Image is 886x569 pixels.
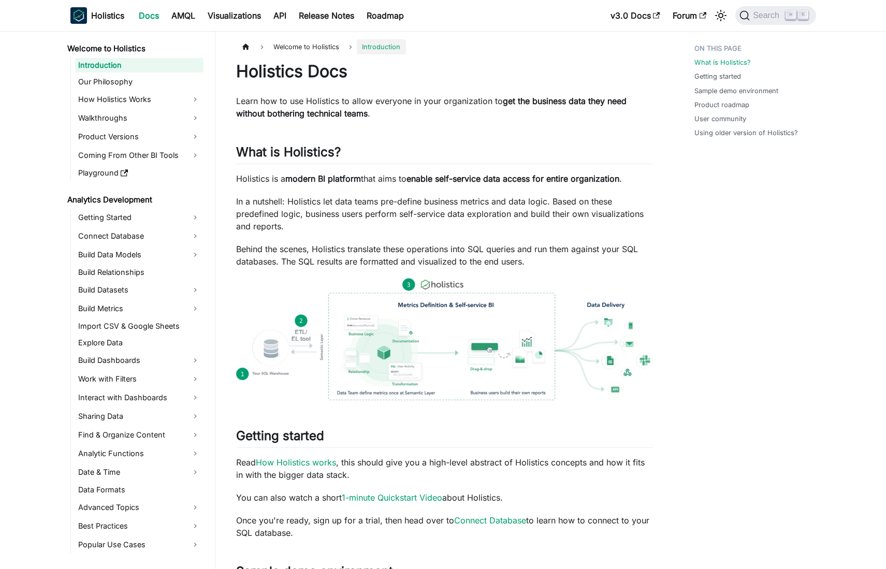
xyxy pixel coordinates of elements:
h2: What is Holistics? [236,144,653,164]
a: Sharing Data [75,408,204,425]
a: Our Philosophy [75,75,204,89]
p: Learn how to use Holistics to allow everyone in your organization to . [236,95,653,120]
a: Getting Started [75,209,204,226]
a: Coming From Other BI Tools [75,147,204,164]
h1: Holistics Docs [236,61,653,82]
a: v3.0 Docs [604,7,666,24]
h2: Getting started [236,428,653,448]
a: Work with Filters [75,371,204,387]
span: Welcome to Holistics [268,39,344,54]
a: API [267,7,293,24]
a: Home page [236,39,256,54]
a: Analytic Functions [75,445,204,462]
b: Holistics [91,9,124,22]
a: How Holistics works [256,457,336,468]
button: Search (Command+K) [735,6,816,25]
a: Data Formats [75,483,204,497]
a: What is Holistics? [694,57,751,67]
a: Product Versions [75,128,204,145]
a: Docs [133,7,165,24]
a: Build Datasets [75,282,204,298]
p: Holistics is a that aims to . [236,172,653,185]
p: In a nutshell: Holistics let data teams pre-define business metrics and data logic. Based on thes... [236,195,653,232]
p: Behind the scenes, Holistics translate these operations into SQL queries and run them against you... [236,243,653,268]
a: Roadmap [360,7,410,24]
a: Analytics Development [64,193,204,207]
p: You can also watch a short about Holistics. [236,491,653,504]
a: Connect Database [75,228,204,244]
button: Switch between dark and light mode (currently light mode) [713,7,729,24]
a: Welcome to Holistics [64,41,204,56]
a: Connect Database [454,515,526,526]
a: Build Dashboards [75,352,204,369]
a: Release Notes [293,7,360,24]
img: Holistics [70,7,87,24]
strong: enable self-service data access for entire organization [406,173,619,184]
a: Product roadmap [694,100,749,110]
p: Read , this should give you a high-level abstract of Holistics concepts and how it fits in with t... [236,456,653,481]
nav: Breadcrumbs [236,39,653,54]
a: Build Metrics [75,300,204,317]
a: How Holistics Works [75,91,204,108]
a: AMQL [165,7,201,24]
a: Visualizations [201,7,267,24]
a: Introduction [75,58,204,72]
strong: modern BI platform [285,173,361,184]
a: Using older version of Holistics? [694,128,798,138]
a: Forum [666,7,713,24]
img: How Holistics fits in your Data Stack [236,278,653,400]
a: Interact with Dashboards [75,389,204,406]
a: 1-minute Quickstart Video [342,492,442,503]
a: Date & Time [75,464,204,480]
a: Build Relationships [75,265,204,280]
a: HolisticsHolistics [70,7,124,24]
a: Getting started [694,71,741,81]
kbd: K [798,10,808,20]
a: Advanced Topics [75,499,204,516]
span: Introduction [357,39,405,54]
a: Sample demo environment [694,86,778,96]
a: User community [694,114,746,124]
a: Import CSV & Google Sheets [75,319,204,333]
a: Playground [75,166,204,180]
kbd: ⌘ [786,10,796,20]
p: Once you're ready, sign up for a trial, then head over to to learn how to connect to your SQL dat... [236,514,653,539]
nav: Docs sidebar [60,31,215,569]
span: Search [750,11,786,20]
a: Explore Data [75,335,204,350]
a: Popular Use Cases [75,536,204,553]
a: Walkthroughs [75,110,204,126]
a: Find & Organize Content [75,427,204,443]
a: Build Data Models [75,246,204,263]
a: Best Practices [75,518,204,534]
